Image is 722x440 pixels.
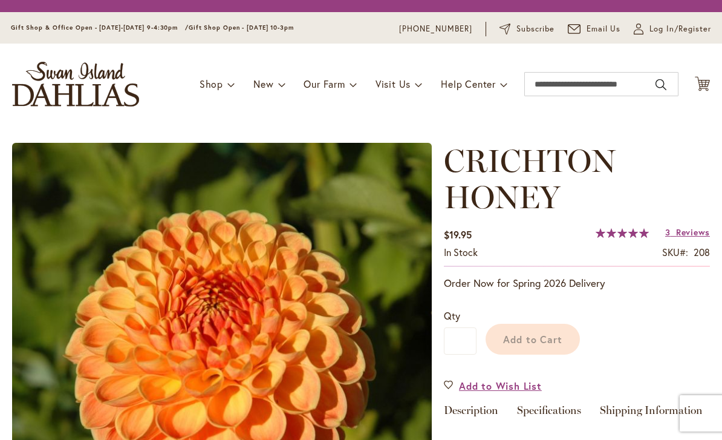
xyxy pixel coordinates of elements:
[444,379,542,393] a: Add to Wish List
[694,246,710,260] div: 208
[665,226,710,238] a: 3 Reviews
[600,405,703,422] a: Shipping Information
[444,228,472,241] span: $19.95
[596,228,649,238] div: 100%
[253,77,273,90] span: New
[12,62,139,107] a: store logo
[304,77,345,90] span: Our Farm
[676,226,710,238] span: Reviews
[444,405,710,422] div: Detailed Product Info
[444,246,478,258] span: In stock
[200,77,223,90] span: Shop
[444,276,710,291] p: Order Now for Spring 2026 Delivery
[665,226,671,238] span: 3
[649,23,711,35] span: Log In/Register
[517,405,581,422] a: Specifications
[655,75,666,94] button: Search
[444,246,478,260] div: Availability
[444,142,616,216] span: CRICHTON HONEY
[441,77,496,90] span: Help Center
[444,405,498,422] a: Description
[376,77,411,90] span: Visit Us
[516,23,555,35] span: Subscribe
[499,23,555,35] a: Subscribe
[11,24,189,31] span: Gift Shop & Office Open - [DATE]-[DATE] 9-4:30pm /
[444,309,460,322] span: Qty
[399,23,472,35] a: [PHONE_NUMBER]
[587,23,621,35] span: Email Us
[459,379,542,393] span: Add to Wish List
[568,23,621,35] a: Email Us
[662,246,688,258] strong: SKU
[634,23,711,35] a: Log In/Register
[189,24,294,31] span: Gift Shop Open - [DATE] 10-3pm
